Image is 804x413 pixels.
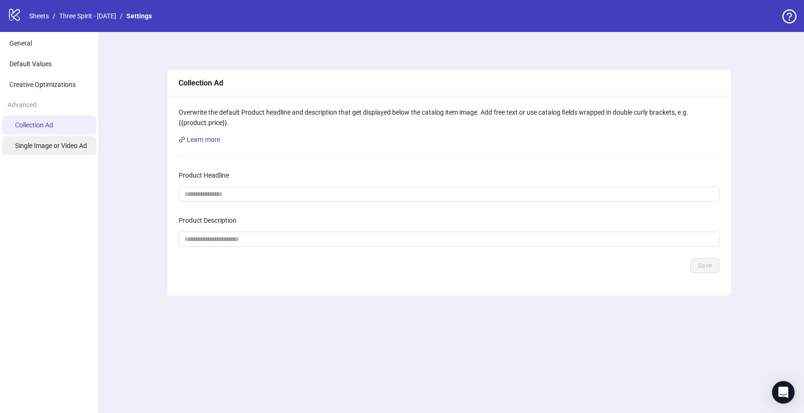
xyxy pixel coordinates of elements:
span: Single Image or Video Ad [15,142,87,149]
button: Save [690,258,719,273]
a: Sheets [27,11,51,21]
a: Learn more [187,136,220,143]
span: General [9,39,32,47]
div: Collection Ad [179,77,719,89]
span: Collection Ad [15,121,53,129]
input: Product Headline [184,189,706,199]
label: Product Description [179,213,243,228]
li: / [120,11,123,21]
label: Product Headline [179,168,235,183]
span: Creative Optimizations [9,81,76,88]
a: Three Spirit - [DATE] [57,11,118,21]
span: link [179,136,185,143]
div: Open Intercom Messenger [772,381,795,404]
li: / [53,11,55,21]
span: question-circle [782,9,796,23]
div: Overwrite the default Product headline and description that get displayed below the catalog item ... [179,107,719,128]
span: Default Values [9,60,52,68]
a: Settings [125,11,154,21]
input: Product Description [184,234,706,244]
